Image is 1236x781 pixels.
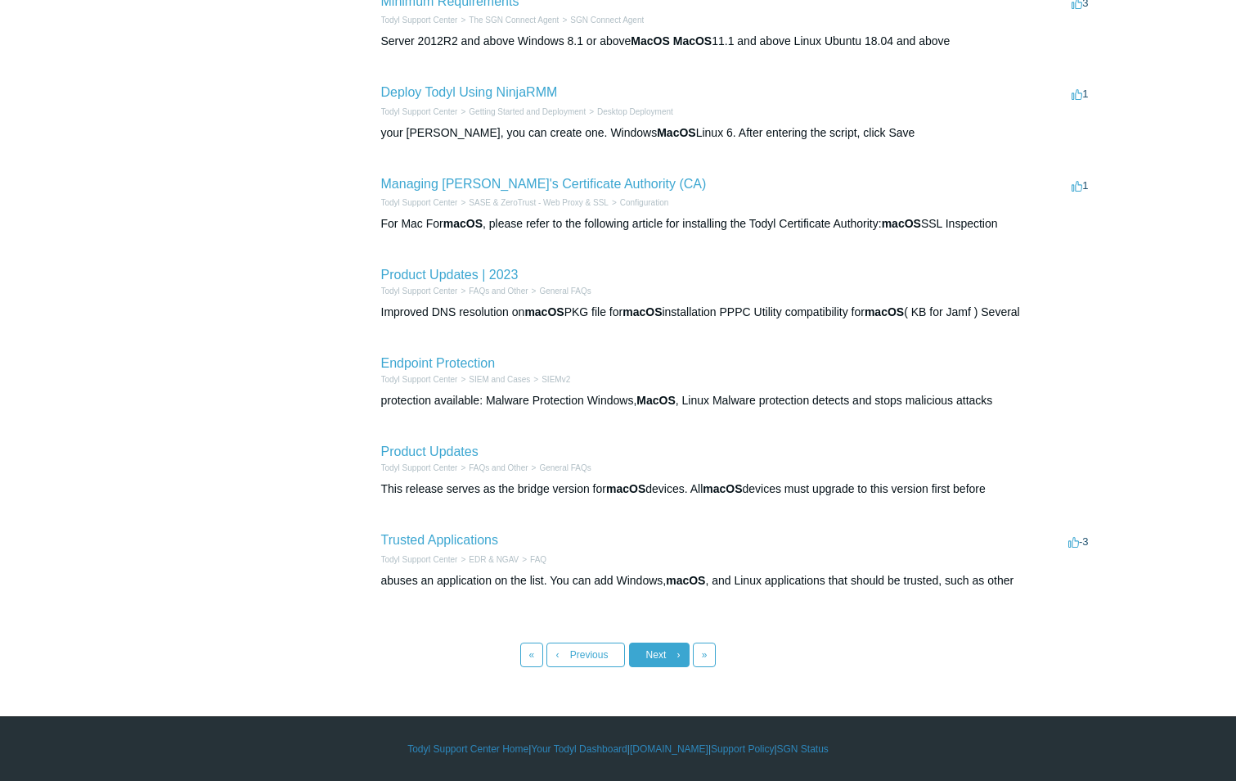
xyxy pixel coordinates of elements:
em: macOS [882,217,921,230]
li: SIEM and Cases [457,373,530,386]
li: Desktop Deployment [586,106,673,118]
a: Product Updates [381,445,479,458]
em: macOS [666,574,705,587]
a: Support Policy [711,742,774,756]
em: macOS [524,305,564,318]
a: Your Todyl Dashboard [531,742,627,756]
a: [DOMAIN_NAME] [630,742,708,756]
div: Server 2012R2 and above Windows 8.1 or above 11.1 and above Linux Ubuntu 18.04 and above [381,33,1093,50]
em: macOS [443,217,483,230]
a: Todyl Support Center [381,287,458,296]
div: For Mac For , please refer to the following article for installing the Todyl Certificate Authorit... [381,215,1093,232]
a: FAQs and Other [469,463,528,472]
li: SIEMv2 [530,373,570,386]
li: The SGN Connect Agent [457,14,559,26]
div: protection available: Malware Protection Windows, , Linux Malware protection detects and stops ma... [381,392,1093,409]
em: MacOS [631,34,669,47]
div: | | | | [144,742,1093,756]
em: MacOS [636,394,675,407]
li: FAQs and Other [457,462,528,474]
li: Todyl Support Center [381,196,458,209]
li: SASE & ZeroTrust - Web Proxy & SSL [457,196,608,209]
span: ‹ [555,649,559,661]
a: Product Updates | 2023 [381,268,519,282]
em: macOS [865,305,904,318]
span: » [702,649,708,661]
span: › [677,649,681,661]
div: your [PERSON_NAME], you can create one. Windows Linux 6. After entering the script, click Save [381,124,1093,142]
li: Todyl Support Center [381,553,458,566]
a: Todyl Support Center [381,198,458,207]
a: Getting Started and Deployment [469,107,586,116]
div: Improved DNS resolution on PKG file for installation PPPC Utility compatibility for ( KB for Jamf... [381,304,1093,321]
div: abuses an application on the list. You can add Windows, , and Linux applications that should be t... [381,572,1093,589]
li: General FAQs [528,285,591,297]
a: Todyl Support Center [381,107,458,116]
div: This release serves as the bridge version for devices. All devices must upgrade to this version f... [381,481,1093,498]
a: SGN Connect Agent [570,16,644,25]
li: Configuration [609,196,668,209]
li: Todyl Support Center [381,373,458,386]
li: General FAQs [528,462,591,474]
a: SGN Status [777,742,829,756]
a: SIEMv2 [542,375,570,384]
span: 1 [1072,88,1088,100]
a: SASE & ZeroTrust - Web Proxy & SSL [469,198,609,207]
a: Next [629,643,690,667]
li: EDR & NGAV [457,553,519,566]
span: Next [646,649,667,661]
li: Todyl Support Center [381,462,458,474]
a: Todyl Support Center [381,555,458,564]
em: macOS [622,305,662,318]
a: Endpoint Protection [381,356,496,370]
a: Todyl Support Center [381,375,458,384]
a: The SGN Connect Agent [469,16,559,25]
em: macOS [606,482,645,495]
a: Trusted Applications [381,533,498,547]
a: Configuration [620,198,668,207]
li: FAQs and Other [457,285,528,297]
li: Todyl Support Center [381,106,458,118]
li: Todyl Support Center [381,14,458,26]
a: Desktop Deployment [597,107,673,116]
a: SIEM and Cases [469,375,530,384]
a: General FAQs [539,287,591,296]
em: MacOS [673,34,712,47]
li: SGN Connect Agent [559,14,644,26]
li: Todyl Support Center [381,285,458,297]
a: Todyl Support Center Home [407,742,528,756]
li: FAQ [519,553,546,566]
span: Previous [570,649,609,661]
a: Previous [546,643,625,667]
a: Todyl Support Center [381,16,458,25]
span: « [529,649,535,661]
a: FAQ [530,555,546,564]
li: Getting Started and Deployment [457,106,586,118]
a: Todyl Support Center [381,463,458,472]
a: General FAQs [539,463,591,472]
em: macOS [703,482,742,495]
a: EDR & NGAV [469,555,519,564]
span: -3 [1068,535,1089,548]
a: Deploy Todyl Using NinjaRMM [381,85,558,99]
em: MacOS [657,126,695,139]
a: FAQs and Other [469,287,528,296]
a: Managing [PERSON_NAME]'s Certificate Authority (CA) [381,177,707,191]
span: 1 [1072,179,1088,192]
